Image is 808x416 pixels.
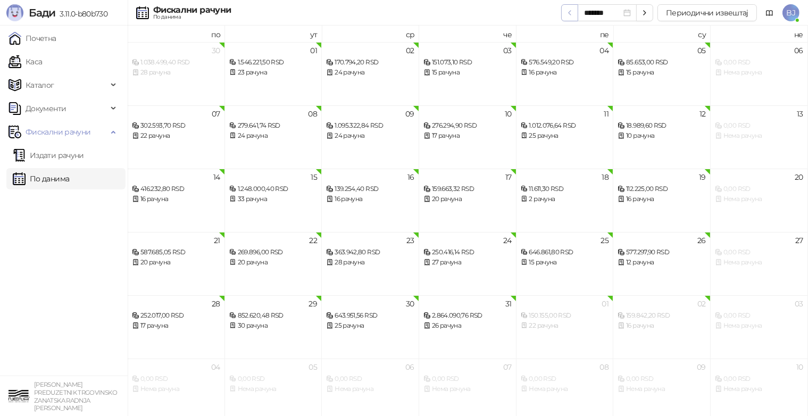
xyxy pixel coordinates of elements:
div: 112.225,00 RSD [618,184,706,194]
div: 159.663,32 RSD [423,184,512,194]
th: не [711,26,808,42]
div: Нема рачуна [715,194,803,204]
div: 31 [505,300,512,307]
div: 13 [797,110,803,118]
td: 2025-07-31 [419,295,517,359]
div: 576.549,20 RSD [521,57,609,68]
td: 2025-07-10 [419,105,517,169]
div: Нема рачуна [715,131,803,141]
img: 64x64-companyLogo-82da5d90-fd56-4d4e-a6cd-cc51c66be7ee.png [9,386,30,407]
div: 02 [697,300,706,307]
div: 19 [699,173,706,181]
div: 10 [796,363,803,371]
div: 17 [505,173,512,181]
div: 08 [599,363,609,371]
div: 33 рачуна [229,194,318,204]
div: 05 [697,47,706,54]
th: ср [322,26,419,42]
div: 12 рачуна [618,257,706,268]
div: 0,00 RSD [715,121,803,131]
div: 20 рачуна [132,257,220,268]
div: 0,00 RSD [618,374,706,384]
div: 269.896,00 RSD [229,247,318,257]
div: 22 рачуна [521,321,609,331]
div: 0,00 RSD [326,374,414,384]
div: 643.951,56 RSD [326,311,414,321]
div: 150.155,00 RSD [521,311,609,321]
div: 20 рачуна [423,194,512,204]
div: 302.593,70 RSD [132,121,220,131]
td: 2025-07-03 [419,42,517,105]
div: 06 [405,363,414,371]
td: 2025-07-22 [225,232,322,295]
td: 2025-07-17 [419,169,517,232]
div: 16 [407,173,414,181]
a: Издати рачуни [13,145,84,166]
div: 139.254,40 RSD [326,184,414,194]
td: 2025-08-03 [711,295,808,359]
div: 0,00 RSD [423,374,512,384]
div: 0,00 RSD [715,184,803,194]
td: 2025-07-13 [711,105,808,169]
div: Нема рачуна [715,68,803,78]
div: Нема рачуна [423,384,512,394]
div: 170.794,20 RSD [326,57,414,68]
div: Нема рачуна [132,384,220,394]
div: Нема рачуна [521,384,609,394]
th: су [613,26,711,42]
td: 2025-07-08 [225,105,322,169]
span: Фискални рачуни [26,121,90,143]
div: 587.685,05 RSD [132,247,220,257]
div: 27 [795,237,803,244]
div: Нема рачуна [229,384,318,394]
div: 08 [309,110,318,118]
td: 2025-07-24 [419,232,517,295]
div: 151.073,10 RSD [423,57,512,68]
div: 646.861,80 RSD [521,247,609,257]
div: 0,00 RSD [715,57,803,68]
div: 24 [503,237,512,244]
span: Документи [26,98,66,119]
div: 159.842,20 RSD [618,311,706,321]
div: 16 рачуна [618,194,706,204]
div: 26 [697,237,706,244]
div: 15 рачуна [423,68,512,78]
div: 18.989,60 RSD [618,121,706,131]
div: 29 [309,300,318,307]
a: Документација [761,4,778,21]
span: 3.11.0-b80b730 [55,9,107,19]
div: 577.297,90 RSD [618,247,706,257]
div: 25 рачуна [326,321,414,331]
div: 24 рачуна [229,131,318,141]
td: 2025-07-11 [517,105,614,169]
div: 16 рачуна [326,194,414,204]
div: 30 [212,47,220,54]
th: че [419,26,517,42]
td: 2025-07-18 [517,169,614,232]
div: 85.653,00 RSD [618,57,706,68]
div: 1.248.000,40 RSD [229,184,318,194]
div: 07 [212,110,220,118]
div: 250.416,14 RSD [423,247,512,257]
div: 0,00 RSD [715,247,803,257]
div: 0,00 RSD [715,311,803,321]
div: Нема рачуна [715,257,803,268]
div: 25 [601,237,609,244]
td: 2025-07-21 [128,232,225,295]
div: 14 [213,173,220,181]
div: 279.641,74 RSD [229,121,318,131]
div: 28 рачуна [132,68,220,78]
div: 11.611,30 RSD [521,184,609,194]
div: 276.294,90 RSD [423,121,512,131]
div: 16 рачуна [618,321,706,331]
div: Фискални рачуни [153,6,231,14]
div: 10 рачуна [618,131,706,141]
th: ут [225,26,322,42]
div: 23 рачуна [229,68,318,78]
td: 2025-07-07 [128,105,225,169]
div: 03 [795,300,803,307]
span: Каталог [26,74,54,96]
div: 10 [505,110,512,118]
div: 20 рачуна [229,257,318,268]
td: 2025-07-20 [711,169,808,232]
